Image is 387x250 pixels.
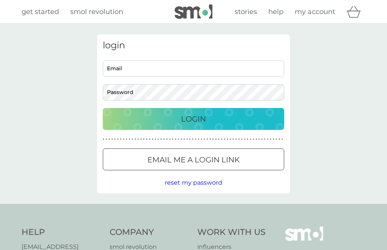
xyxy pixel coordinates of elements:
p: ● [244,137,246,141]
a: my account [295,6,335,17]
p: ● [218,137,220,141]
p: ● [140,137,142,141]
p: ● [276,137,277,141]
p: ● [166,137,168,141]
p: ● [149,137,150,141]
p: ● [261,137,263,141]
p: ● [184,137,185,141]
p: ● [267,137,269,141]
p: ● [235,137,237,141]
p: Email me a login link [147,154,240,166]
h4: Help [22,227,102,238]
a: stories [235,6,257,17]
button: reset my password [165,178,222,188]
h4: Work With Us [197,227,266,238]
p: ● [215,137,217,141]
p: ● [270,137,271,141]
p: ● [201,137,202,141]
div: basket [347,4,365,19]
p: ● [178,137,179,141]
p: ● [143,137,145,141]
p: ● [152,137,153,141]
p: ● [195,137,197,141]
p: ● [172,137,173,141]
button: Login [103,108,284,130]
p: ● [255,137,257,141]
p: ● [169,137,170,141]
p: ● [123,137,124,141]
p: ● [279,137,280,141]
p: ● [161,137,162,141]
p: ● [155,137,156,141]
p: ● [221,137,223,141]
img: smol [175,5,212,19]
button: Email me a login link [103,148,284,170]
p: ● [126,137,127,141]
p: ● [238,137,240,141]
p: ● [204,137,205,141]
p: ● [120,137,122,141]
p: ● [198,137,200,141]
p: Login [181,113,206,125]
p: ● [227,137,228,141]
span: stories [235,8,257,16]
p: ● [103,137,104,141]
p: ● [146,137,147,141]
p: ● [138,137,139,141]
span: my account [295,8,335,16]
p: ● [115,137,116,141]
h3: login [103,40,284,51]
p: ● [264,137,266,141]
p: ● [232,137,234,141]
p: ● [181,137,182,141]
p: ● [247,137,248,141]
span: reset my password [165,179,222,186]
p: ● [158,137,159,141]
h4: Company [110,227,190,238]
p: ● [186,137,188,141]
p: ● [117,137,119,141]
span: smol revolution [70,8,123,16]
p: ● [108,137,110,141]
p: ● [106,137,107,141]
a: smol revolution [70,6,123,17]
p: ● [135,137,136,141]
p: ● [111,137,113,141]
p: ● [163,137,165,141]
a: get started [22,6,59,17]
p: ● [273,137,274,141]
p: ● [230,137,231,141]
p: ● [207,137,208,141]
p: ● [189,137,191,141]
p: ● [250,137,251,141]
p: ● [192,137,193,141]
p: ● [241,137,243,141]
a: help [268,6,283,17]
p: ● [282,137,283,141]
p: ● [132,137,133,141]
span: get started [22,8,59,16]
p: ● [259,137,260,141]
p: ● [175,137,176,141]
p: ● [212,137,214,141]
p: ● [209,137,211,141]
p: ● [253,137,254,141]
p: ● [129,137,130,141]
span: help [268,8,283,16]
p: ● [224,137,225,141]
